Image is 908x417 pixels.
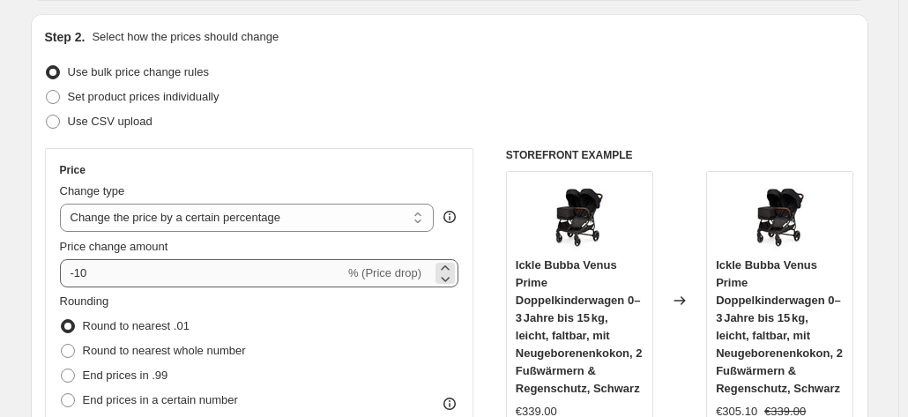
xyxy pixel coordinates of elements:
span: Round to nearest .01 [83,319,190,332]
span: Ickle Bubba Venus Prime Doppelkinderwagen 0–3 Jahre bis 15 kg, leicht, faltbar, mit Neugeborenenk... [716,258,843,395]
span: % (Price drop) [348,266,421,279]
span: Rounding [60,294,109,308]
div: help [441,208,458,226]
p: Select how the prices should change [92,28,279,46]
img: 51Efcx7rsxL_80x.jpg [745,181,815,251]
span: Use CSV upload [68,115,153,128]
span: End prices in a certain number [83,393,238,406]
input: -15 [60,259,345,287]
img: 51Efcx7rsxL_80x.jpg [544,181,614,251]
span: Use bulk price change rules [68,65,209,78]
span: End prices in .99 [83,369,168,382]
span: Ickle Bubba Venus Prime Doppelkinderwagen 0–3 Jahre bis 15 kg, leicht, faltbar, mit Neugeborenenk... [516,258,643,395]
span: Change type [60,184,125,197]
span: Set product prices individually [68,90,220,103]
h2: Step 2. [45,28,86,46]
h3: Price [60,163,86,177]
h6: STOREFRONT EXAMPLE [506,148,854,162]
span: Price change amount [60,240,168,253]
span: Round to nearest whole number [83,344,246,357]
